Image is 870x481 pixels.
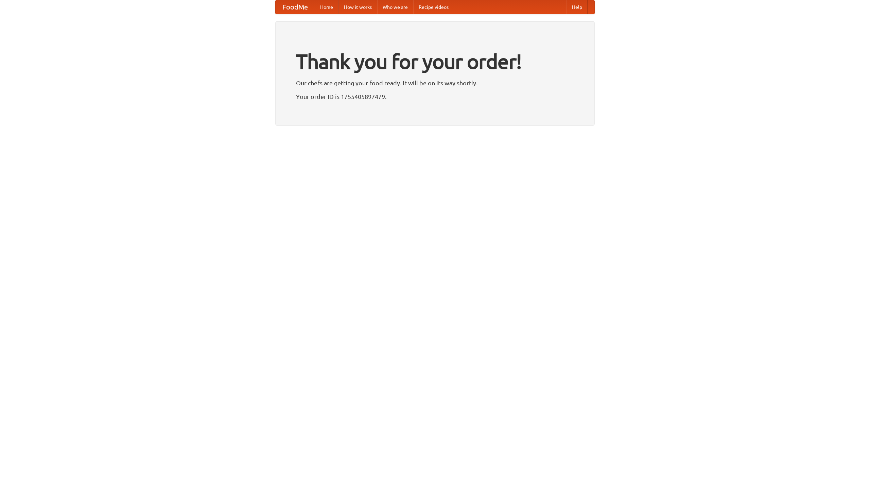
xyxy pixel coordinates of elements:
a: How it works [338,0,377,14]
a: Home [315,0,338,14]
a: Who we are [377,0,413,14]
p: Our chefs are getting your food ready. It will be on its way shortly. [296,78,574,88]
p: Your order ID is 1755405897479. [296,91,574,102]
a: Help [567,0,588,14]
a: Recipe videos [413,0,454,14]
h1: Thank you for your order! [296,45,574,78]
a: FoodMe [276,0,315,14]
